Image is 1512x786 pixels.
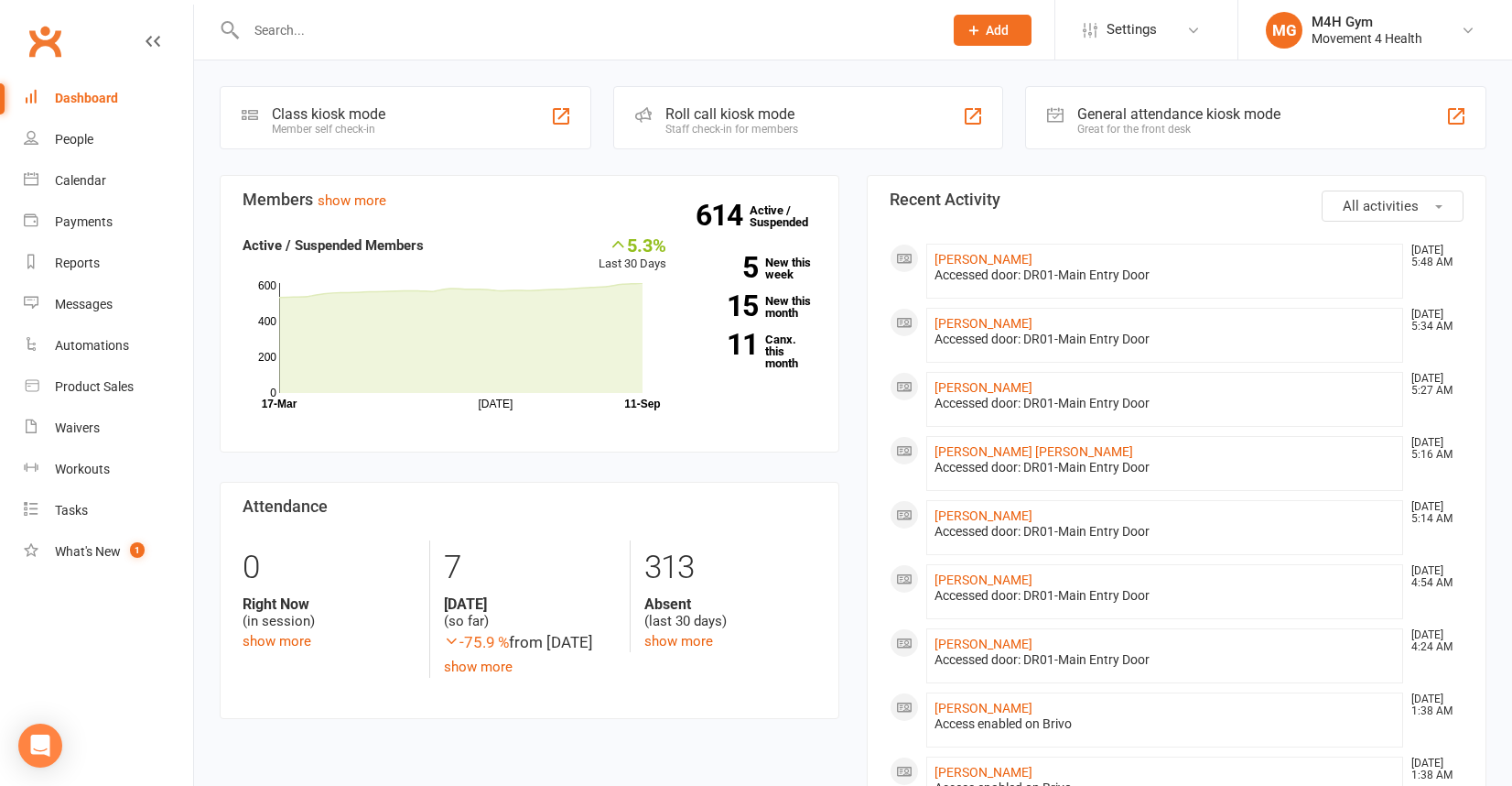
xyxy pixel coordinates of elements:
div: 7 [444,540,616,595]
div: Workouts [55,462,110,476]
div: Payments [55,214,113,229]
a: Clubworx [22,18,68,64]
a: [PERSON_NAME] [934,573,1032,587]
a: [PERSON_NAME] [934,508,1032,523]
div: Staff check-in for members [665,123,798,136]
div: Reports [55,256,100,270]
input: Search... [241,17,930,43]
h3: Members [243,191,816,209]
span: 1 [130,542,145,558]
a: show more [318,192,386,209]
div: 0 [243,540,416,595]
h3: Recent Activity [890,191,1463,209]
span: All activities [1343,198,1419,214]
a: Payments [24,202,193,243]
span: Add [986,23,1009,38]
h3: Attendance [243,497,816,516]
a: [PERSON_NAME] [934,380,1032,395]
a: Tasks [24,490,193,531]
div: MG [1266,12,1302,49]
a: [PERSON_NAME] [934,765,1032,780]
div: Accessed door: DR01-Main Entry Door [934,524,1395,540]
a: [PERSON_NAME] [934,637,1032,651]
a: What's New1 [24,531,193,573]
div: M4H Gym [1312,14,1422,30]
div: Accessed door: DR01-Main Entry Door [934,267,1395,283]
div: Open Intercom Messenger [18,724,62,768]
div: Movement 4 Health [1312,30,1422,47]
div: 5.3% [599,235,666,255]
strong: 614 [696,202,750,229]
div: from [DATE] [444,630,616,655]
a: Workouts [24,449,193,490]
div: Messages [55,297,113,311]
div: 313 [644,540,816,595]
a: show more [243,633,311,650]
div: (so far) [444,595,616,630]
time: [DATE] 4:54 AM [1402,565,1463,589]
time: [DATE] 5:48 AM [1402,245,1463,268]
div: Access enabled on Brivo [934,716,1395,732]
a: [PERSON_NAME] [PERSON_NAME] [934,444,1133,459]
strong: Absent [644,595,816,613]
strong: 15 [694,292,758,320]
strong: 5 [694,254,758,281]
time: [DATE] 4:24 AM [1402,629,1463,653]
div: Accessed door: DR01-Main Entry Door [934,652,1395,668]
a: Waivers [24,408,193,449]
div: What's New [55,544,121,559]
time: [DATE] 1:38 AM [1402,693,1463,717]
div: Class kiosk mode [272,105,385,123]
a: Reports [24,243,193,284]
div: Great for the front desk [1077,123,1280,136]
div: Waivers [55,420,100,435]
div: Dashboard [55,91,118,105]
a: 5New this week [694,257,816,280]
a: [PERSON_NAME] [934,316,1032,331]
a: 11Canx. this month [694,333,816,369]
div: Roll call kiosk mode [665,105,798,123]
a: Product Sales [24,366,193,408]
strong: 11 [694,331,758,358]
div: Calendar [55,173,106,188]
div: General attendance kiosk mode [1077,105,1280,123]
a: [PERSON_NAME] [934,252,1032,267]
time: [DATE] 5:14 AM [1402,501,1463,525]
time: [DATE] 5:27 AM [1402,373,1463,397]
div: Product Sales [55,379,134,394]
div: Tasks [55,503,88,518]
a: show more [444,659,513,675]
a: 15New this month [694,295,816,319]
button: All activities [1322,191,1463,222]
div: Automations [55,338,129,353]
time: [DATE] 5:16 AM [1402,437,1463,461]
div: Accessed door: DR01-Main Entry Door [934,460,1395,475]
div: Accessed door: DR01-Main Entry Door [934,332,1395,347]
time: [DATE] 5:34 AM [1402,309,1463,333]
span: Settings [1107,9,1157,50]
div: (last 30 days) [644,595,816,630]
strong: [DATE] [444,595,616,613]
a: [PERSON_NAME] [934,701,1032,715]
a: People [24,119,193,160]
div: People [55,132,93,147]
div: (in session) [243,595,416,630]
a: Dashboard [24,78,193,119]
a: Calendar [24,160,193,202]
div: Last 30 Days [599,235,666,274]
a: show more [644,633,713,650]
a: 614Active / Suspended [750,191,830,242]
strong: Active / Suspended Members [243,237,424,254]
div: Member self check-in [272,123,385,136]
a: Messages [24,284,193,325]
a: Automations [24,325,193,366]
span: -75.9 % [444,633,509,651]
time: [DATE] 1:38 AM [1402,758,1463,781]
div: Accessed door: DR01-Main Entry Door [934,396,1395,411]
div: Accessed door: DR01-Main Entry Door [934,588,1395,604]
button: Add [954,15,1031,46]
strong: Right Now [243,595,416,613]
